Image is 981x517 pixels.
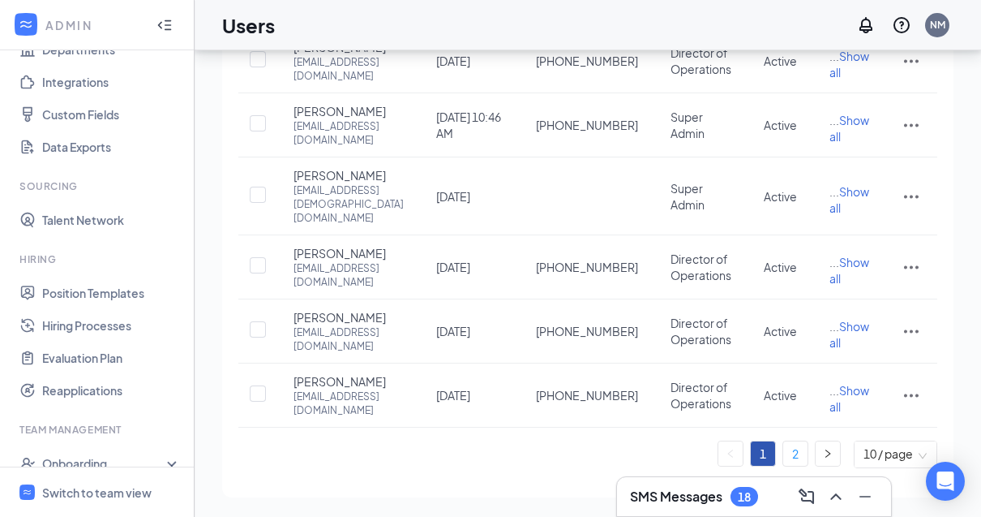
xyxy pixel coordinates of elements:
span: ... [829,113,869,144]
svg: Notifications [856,15,876,35]
span: Active [764,54,797,68]
span: [PERSON_NAME] [293,309,386,325]
button: ChevronUp [823,484,849,510]
a: 1 [751,442,775,466]
span: Active [764,189,797,204]
span: ... [829,184,869,215]
span: left [726,449,735,459]
span: Show all [829,383,869,414]
div: Onboarding [42,455,167,472]
span: Super Admin [670,181,705,212]
a: Position Templates [42,277,181,309]
div: Open Intercom Messenger [926,462,965,501]
li: Previous Page [718,441,743,467]
svg: ActionsIcon [902,51,921,71]
li: Next Page [815,441,841,467]
div: [EMAIL_ADDRESS][DOMAIN_NAME] [293,119,404,147]
span: 10 / page [863,442,927,467]
div: [EMAIL_ADDRESS][DEMOGRAPHIC_DATA][DOMAIN_NAME] [293,183,404,225]
svg: ActionsIcon [902,386,921,405]
span: right [823,449,833,459]
li: 1 [750,441,776,467]
span: [PHONE_NUMBER] [536,53,638,69]
span: [DATE] [436,54,470,68]
svg: UserCheck [19,455,36,472]
svg: WorkstreamLogo [22,487,32,498]
svg: ChevronUp [826,487,846,506]
svg: Collapse [156,17,173,33]
span: Active [764,388,797,403]
span: [DATE] [436,189,470,204]
div: 18 [738,490,751,504]
span: Super Admin [670,110,705,140]
h3: SMS Messages [630,488,722,506]
span: [PERSON_NAME] [293,167,386,183]
a: Hiring Processes [42,309,181,342]
div: ADMIN [45,17,142,33]
span: Active [764,260,797,274]
a: 2 [783,442,808,466]
div: Hiring [19,252,178,266]
svg: ActionsIcon [902,115,921,135]
span: Show all [829,255,869,286]
button: Minimize [852,484,878,510]
li: 2 [782,441,808,467]
span: [PERSON_NAME] [293,103,386,119]
span: Director of Operations [670,316,731,347]
button: right [816,442,840,466]
span: ... [829,383,869,414]
a: Reapplications [42,374,181,407]
span: Active [764,118,797,132]
div: NM [930,18,945,32]
span: [DATE] [436,388,470,403]
svg: Minimize [855,487,875,506]
svg: ActionsIcon [902,321,921,341]
span: [DATE] 10:46 AM [436,110,501,140]
div: Sourcing [19,179,178,193]
span: [PHONE_NUMBER] [536,387,638,403]
div: [EMAIL_ADDRESS][DOMAIN_NAME] [293,325,404,353]
span: Director of Operations [670,380,731,411]
div: [EMAIL_ADDRESS][DOMAIN_NAME] [293,390,404,417]
div: Team Management [19,423,178,437]
span: ... [829,255,869,286]
svg: QuestionInfo [892,15,911,35]
span: [PHONE_NUMBER] [536,323,638,339]
span: [DATE] [436,260,470,274]
span: Show all [829,319,869,350]
svg: WorkstreamLogo [18,16,34,32]
a: Talent Network [42,204,181,236]
span: ... [829,319,869,350]
svg: ActionsIcon [902,187,921,206]
a: Data Exports [42,131,181,163]
span: [DATE] [436,324,470,338]
div: Switch to team view [42,485,152,501]
div: [EMAIL_ADDRESS][DOMAIN_NAME] [293,55,404,83]
svg: ComposeMessage [797,487,816,506]
a: Evaluation Plan [42,342,181,374]
span: [PHONE_NUMBER] [536,117,638,133]
h1: Users [222,11,275,39]
button: left [718,442,743,466]
div: [EMAIL_ADDRESS][DOMAIN_NAME] [293,261,404,289]
div: Page Size [855,442,936,467]
span: [PERSON_NAME] [293,245,386,261]
span: Show all [829,113,869,144]
span: [PHONE_NUMBER] [536,259,638,275]
a: Integrations [42,66,181,98]
span: Active [764,324,797,338]
span: Show all [829,184,869,215]
button: ComposeMessage [794,484,820,510]
a: Custom Fields [42,98,181,131]
span: [PERSON_NAME] [293,373,386,390]
svg: ActionsIcon [902,257,921,277]
span: Director of Operations [670,252,731,282]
